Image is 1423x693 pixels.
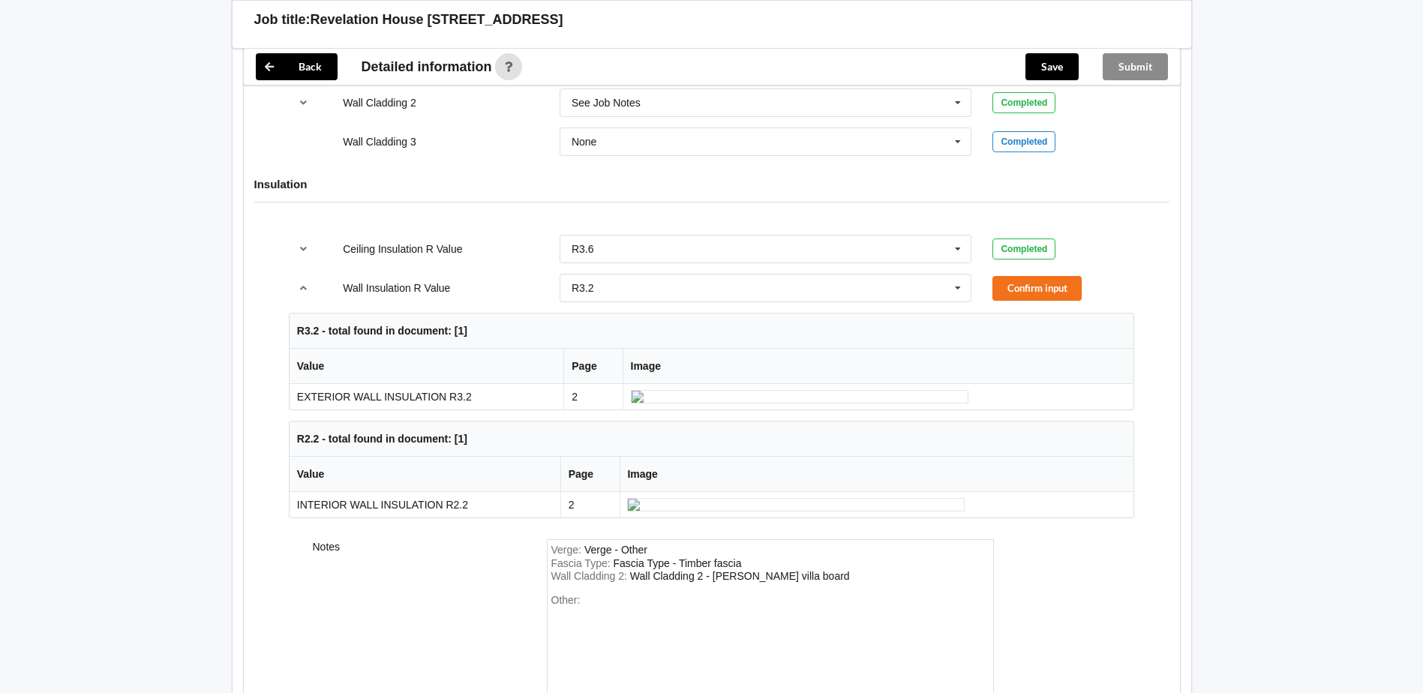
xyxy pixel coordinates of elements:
[572,244,594,254] div: R3.6
[290,349,563,384] th: Value
[572,136,596,147] div: None
[560,492,620,517] td: 2
[572,97,641,108] div: See Job Notes
[290,492,560,517] td: INTERIOR WALL INSULATION R2.2
[614,557,742,569] div: FasciaType
[290,457,560,492] th: Value
[290,421,1133,457] th: R2.2 - total found in document: [1]
[289,235,318,262] button: reference-toggle
[343,97,416,109] label: Wall Cladding 2
[992,131,1055,152] div: Completed
[1025,53,1079,80] button: Save
[343,243,462,255] label: Ceiling Insulation R Value
[563,349,622,384] th: Page
[343,282,450,294] label: Wall Insulation R Value
[254,11,311,28] h3: Job title:
[551,544,584,556] span: Verge :
[992,92,1055,113] div: Completed
[563,384,622,409] td: 2
[992,276,1082,301] button: Confirm input
[256,53,338,80] button: Back
[551,557,614,569] span: Fascia Type :
[623,349,1133,384] th: Image
[551,594,581,606] span: Other:
[289,89,318,116] button: reference-toggle
[343,136,416,148] label: Wall Cladding 3
[551,570,630,582] span: Wall Cladding 2 :
[620,457,1133,492] th: Image
[572,283,594,293] div: R3.2
[254,177,1169,191] h4: Insulation
[290,384,563,409] td: EXTERIOR WALL INSULATION R3.2
[362,60,492,73] span: Detailed information
[627,498,965,511] img: ai_input-page2-WallInsulationRValue-2-0.jpeg
[584,544,647,556] div: Verge
[290,313,1133,349] th: R3.2 - total found in document: [1]
[311,11,563,28] h3: Revelation House [STREET_ADDRESS]
[560,457,620,492] th: Page
[630,570,850,582] div: WallCladding2
[289,274,318,301] button: reference-toggle
[992,238,1055,259] div: Completed
[631,390,968,403] img: ai_input-page2-WallInsulationRValue-1-0.jpeg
